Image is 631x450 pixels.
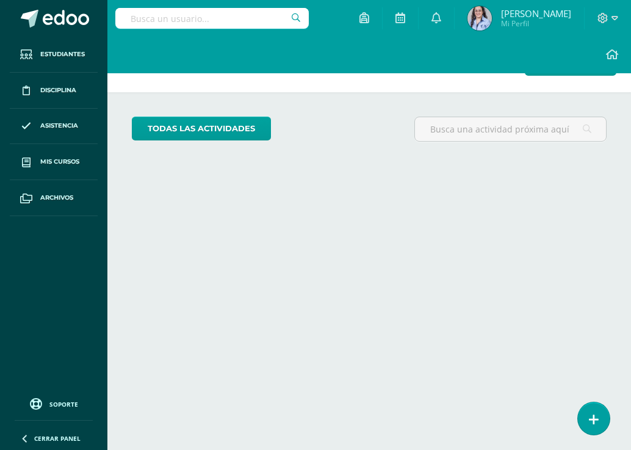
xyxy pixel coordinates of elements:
[10,109,98,145] a: Asistencia
[501,18,571,29] span: Mi Perfil
[132,117,271,140] a: todas las Actividades
[115,8,309,29] input: Busca un usuario...
[10,144,98,180] a: Mis cursos
[10,73,98,109] a: Disciplina
[40,85,76,95] span: Disciplina
[10,37,98,73] a: Estudiantes
[40,121,78,131] span: Asistencia
[15,395,93,412] a: Soporte
[49,400,78,408] span: Soporte
[501,7,571,20] span: [PERSON_NAME]
[40,49,85,59] span: Estudiantes
[467,6,492,31] img: 6b2a22d55b414d4f55c89939e02c2f09.png
[40,157,79,167] span: Mis cursos
[34,434,81,443] span: Cerrar panel
[40,193,73,203] span: Archivos
[415,117,606,141] input: Busca una actividad próxima aquí...
[10,180,98,216] a: Archivos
